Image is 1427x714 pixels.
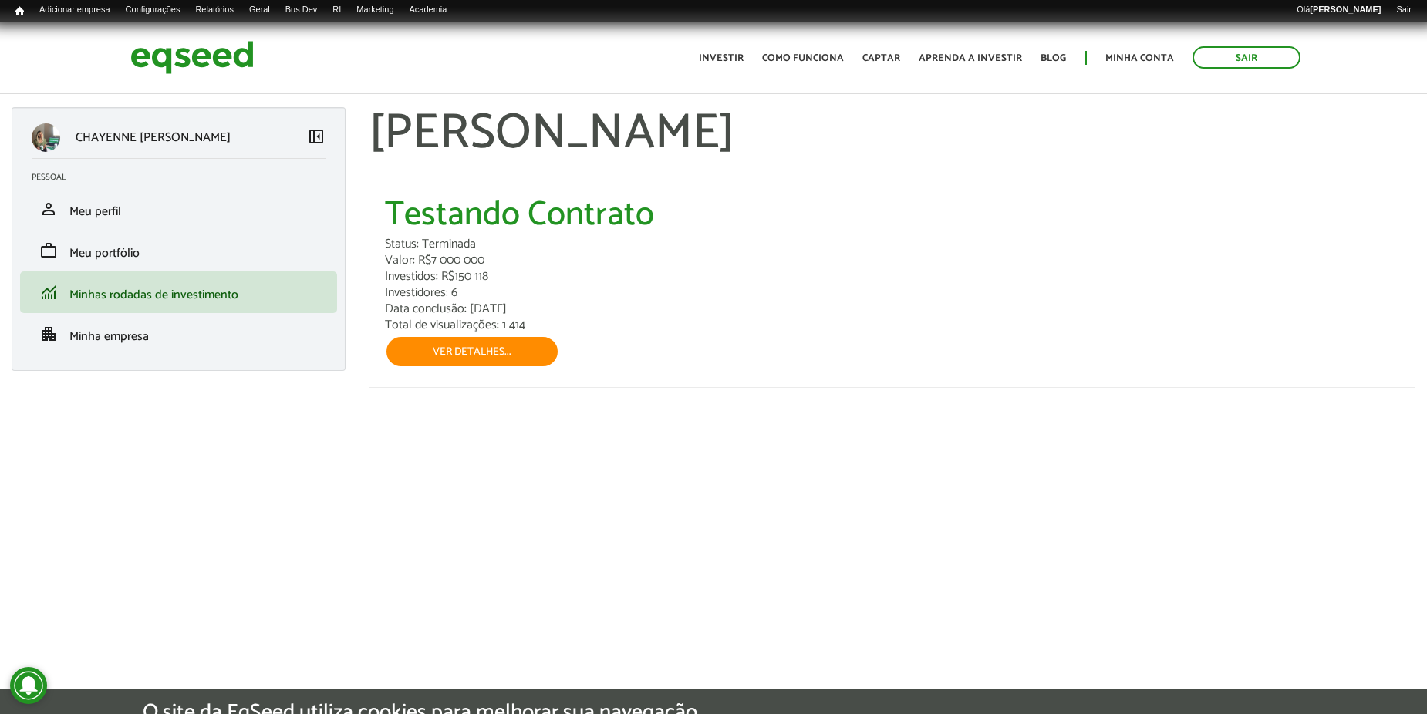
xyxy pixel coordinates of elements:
[69,326,149,347] span: Minha empresa
[385,238,1400,251] div: Status: Terminada
[307,127,326,146] span: left_panel_close
[118,4,188,16] a: Configurações
[69,285,238,305] span: Minhas rodadas de investimento
[39,325,58,343] span: apartment
[385,335,559,368] a: Ver detalhes...
[385,287,1400,299] div: Investidores: 6
[385,198,654,232] a: Testando Contrato
[699,53,744,63] a: Investir
[20,188,337,230] li: Meu perfil
[502,315,525,335] span: 1 414
[187,4,241,16] a: Relatórios
[15,5,24,16] span: Início
[39,283,58,301] span: monitoring
[385,298,467,319] span: Data conclusão:
[8,4,32,19] a: Início
[69,201,121,222] span: Meu perfil
[32,200,326,218] a: personMeu perfil
[385,254,1400,267] div: Valor: R$7 000 000
[1041,53,1066,63] a: Blog
[39,200,58,218] span: person
[76,130,231,145] p: CHAYENNE [PERSON_NAME]
[325,4,349,16] a: RI
[402,4,455,16] a: Academia
[32,325,326,343] a: apartmentMinha empresa
[349,4,401,16] a: Marketing
[241,4,278,16] a: Geral
[1105,53,1174,63] a: Minha conta
[385,315,499,335] span: Total de visualizações:
[69,243,140,264] span: Meu portfólio
[862,53,900,63] a: Captar
[1310,5,1381,14] strong: [PERSON_NAME]
[32,241,326,260] a: workMeu portfólio
[369,107,1416,161] h1: [PERSON_NAME]
[1193,46,1300,69] a: Sair
[20,230,337,271] li: Meu portfólio
[307,127,326,149] a: Colapsar menu
[919,53,1022,63] a: Aprenda a investir
[278,4,326,16] a: Bus Dev
[762,53,844,63] a: Como funciona
[20,271,337,313] li: Minhas rodadas de investimento
[470,298,507,319] span: [DATE]
[1289,4,1388,16] a: Olá[PERSON_NAME]
[32,283,326,301] a: monitoringMinhas rodadas de investimento
[385,271,1400,283] div: Investidos: R$150 118
[32,4,118,16] a: Adicionar empresa
[32,173,337,182] h2: Pessoal
[20,313,337,355] li: Minha empresa
[130,37,254,78] img: EqSeed
[1388,4,1419,16] a: Sair
[39,241,58,260] span: work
